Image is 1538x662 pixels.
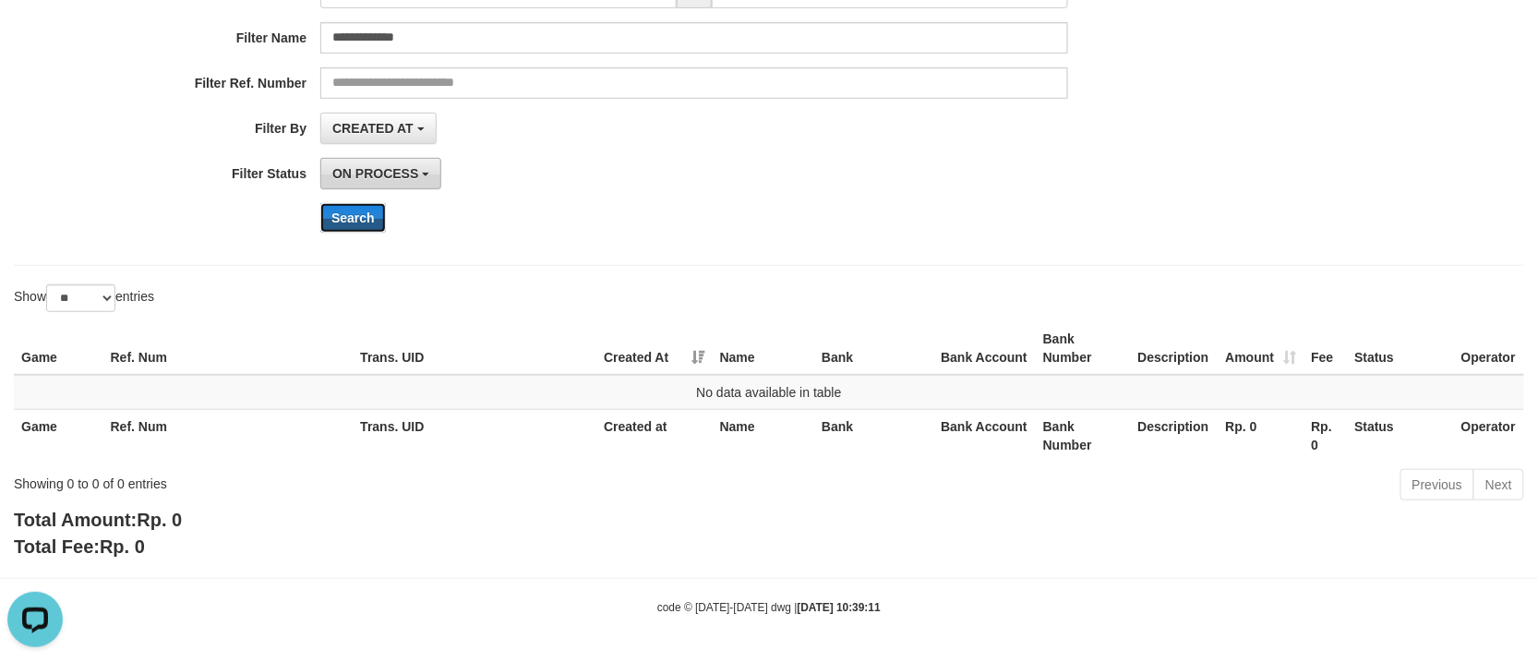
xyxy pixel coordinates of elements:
a: Previous [1400,469,1474,500]
span: CREATED AT [332,121,414,136]
th: Rp. 0 [1304,409,1348,462]
th: Ref. Num [103,322,354,375]
th: Description [1131,322,1219,375]
label: Show entries [14,284,154,312]
b: Total Fee: [14,536,145,557]
th: Bank Number [1036,322,1131,375]
th: Trans. UID [353,409,596,462]
th: Bank Account [933,409,1036,462]
td: No data available in table [14,375,1524,410]
th: Bank [814,322,933,375]
th: Ref. Num [103,409,354,462]
th: Name [713,322,814,375]
button: Search [320,203,386,233]
span: Rp. 0 [137,510,182,530]
b: Total Amount: [14,510,182,530]
th: Game [14,322,103,375]
small: code © [DATE]-[DATE] dwg | [657,601,881,614]
th: Operator [1454,322,1524,375]
th: Game [14,409,103,462]
th: Operator [1454,409,1524,462]
th: Description [1131,409,1219,462]
span: ON PROCESS [332,166,418,181]
select: Showentries [46,284,115,312]
th: Created At: activate to sort column ascending [596,322,713,375]
th: Trans. UID [353,322,596,375]
button: CREATED AT [320,113,437,144]
th: Rp. 0 [1219,409,1304,462]
th: Name [713,409,814,462]
th: Bank Number [1036,409,1131,462]
strong: [DATE] 10:39:11 [798,601,881,614]
button: ON PROCESS [320,158,441,189]
th: Status [1347,322,1453,375]
th: Bank [814,409,933,462]
span: Rp. 0 [100,536,145,557]
th: Amount: activate to sort column ascending [1219,322,1304,375]
th: Status [1347,409,1453,462]
a: Next [1473,469,1524,500]
th: Created at [596,409,713,462]
th: Bank Account [933,322,1036,375]
div: Showing 0 to 0 of 0 entries [14,467,627,493]
button: Open LiveChat chat widget [7,7,63,63]
th: Fee [1304,322,1348,375]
